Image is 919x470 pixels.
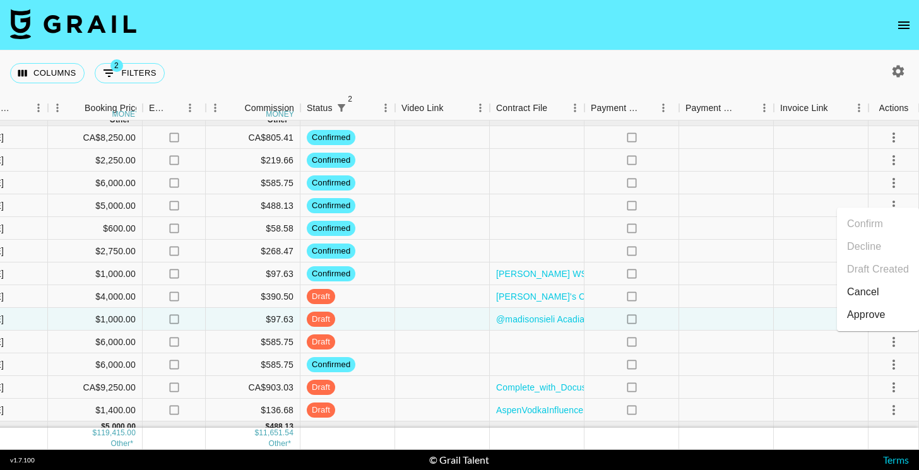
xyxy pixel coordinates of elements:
div: CA$903.03 [206,376,300,399]
div: $2,250.00 [48,149,143,172]
div: $5,000.00 [48,194,143,217]
div: Payment Sent [591,96,640,120]
div: $390.50 [206,285,300,308]
div: Contract File [496,96,547,120]
div: 11,651.54 [259,428,293,438]
div: 119,415.00 [97,428,136,438]
button: Menu [48,98,67,117]
button: Show filters [333,99,350,117]
span: draft [307,336,335,348]
span: 2 [344,93,357,105]
span: confirmed [307,200,355,212]
button: Sort [640,99,658,117]
div: Expenses: Remove Commission? [143,96,206,120]
button: Sort [444,99,461,117]
button: select merge strategy [883,331,904,353]
span: confirmed [307,132,355,144]
div: Status [300,96,395,120]
div: Invoice Link [774,96,869,120]
a: [PERSON_NAME]'s Collaboration Proposal — LTK Collaborations.pdf [496,290,776,303]
button: Show filters [95,63,165,83]
button: Sort [167,99,184,117]
span: draft [307,404,335,416]
div: money [112,110,141,118]
span: CA$ 17,500.00 [109,115,133,124]
a: [PERSON_NAME] WSV Influencer Partnership Agreement (Mile 0 Fest) (1) (1) (1) (1).pdf [496,267,853,280]
div: Expenses: Remove Commission? [149,96,167,120]
div: 5,000.00 [105,421,136,432]
div: $1,000.00 [48,308,143,331]
div: CA$805.41 [206,126,300,149]
a: AspenVodkaInfluencerAgreement.pdf [496,404,646,416]
button: select merge strategy [883,399,904,421]
div: $58.58 [206,217,300,240]
button: Menu [654,98,673,117]
div: Actions [879,96,909,120]
div: $6,000.00 [48,172,143,194]
button: select merge strategy [883,150,904,171]
img: Grail Talent [10,9,136,39]
div: $1,400.00 [48,399,143,421]
div: CA$9,250.00 [48,376,143,399]
button: Menu [181,98,199,117]
div: $2,750.00 [48,240,143,262]
div: Actions [869,96,919,120]
a: Terms [883,454,909,466]
div: $585.75 [206,353,300,376]
div: Payment Sent [584,96,679,120]
div: Approve [847,307,886,322]
button: select merge strategy [883,172,904,194]
span: confirmed [307,245,355,257]
div: $268.47 [206,240,300,262]
span: confirmed [307,359,355,371]
div: Booking Price [85,96,140,120]
div: 488.13 [270,421,293,432]
span: draft [307,382,335,394]
li: Cancel [837,281,919,303]
button: Sort [227,99,244,117]
span: CA$ 2,611.47 [268,439,291,448]
span: draft [307,291,335,303]
button: Menu [206,98,225,117]
div: Payment Sent Date [679,96,774,120]
div: money [266,110,294,118]
button: Sort [350,99,368,117]
a: Complete_with_Docusign_Bree_Woolard_x_Cost_o.pdf [496,381,719,394]
div: $ [93,428,97,438]
div: $585.75 [206,172,300,194]
div: Video Link [395,96,490,120]
div: $600.00 [48,217,143,240]
div: $219.66 [206,149,300,172]
div: $ [254,428,259,438]
button: Sort [11,99,29,117]
div: 2 active filters [333,99,350,117]
div: $ [101,421,105,432]
span: confirmed [307,177,355,189]
div: $488.13 [206,194,300,217]
div: © Grail Talent [429,454,489,466]
div: $1,000.00 [48,262,143,285]
div: $585.75 [206,331,300,353]
button: Select columns [10,63,85,83]
div: $6,000.00 [48,353,143,376]
div: $97.63 [206,308,300,331]
button: Menu [566,98,584,117]
span: draft [307,314,335,326]
button: select merge strategy [883,127,904,148]
button: Sort [547,99,565,117]
button: open drawer [891,13,916,38]
div: Contract File [490,96,584,120]
button: Menu [376,98,395,117]
div: $ [266,421,270,432]
span: CA$ 1,708.44 [267,115,291,124]
div: Commission [244,96,294,120]
button: Menu [850,98,869,117]
div: $4,000.00 [48,285,143,308]
button: Sort [737,99,755,117]
button: Sort [67,99,85,117]
button: Sort [828,99,846,117]
div: $97.63 [206,262,300,285]
div: Payment Sent Date [685,96,737,120]
button: Menu [471,98,490,117]
div: $6,000.00 [48,331,143,353]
